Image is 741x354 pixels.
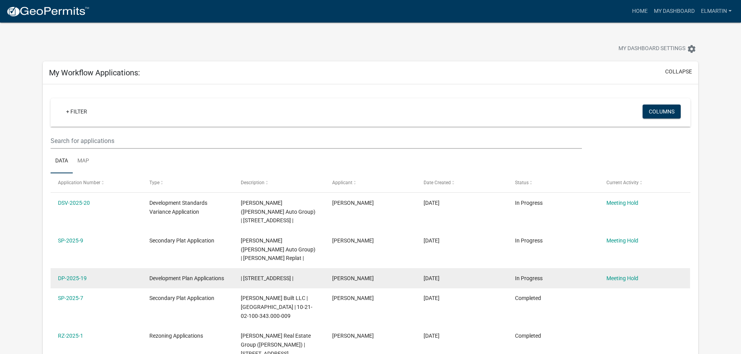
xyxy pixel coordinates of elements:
[51,173,142,192] datatable-header-cell: Application Number
[665,68,692,76] button: collapse
[643,105,681,119] button: Columns
[424,275,440,281] span: 08/20/2025
[241,275,293,281] span: | 1761 Veterans Parkway, Jeffersonville, IN 47130 |
[58,333,83,339] a: RZ-2025-1
[241,200,315,224] span: Andrew Norton (Bachman Auto Group) | 1761 Veterans Parkway, Jeffersonville, IN 47130 |
[73,149,94,174] a: Map
[60,105,93,119] a: + Filter
[424,180,451,185] span: Date Created
[58,295,83,301] a: SP-2025-7
[332,200,374,206] span: Evalyn Martin
[618,44,685,54] span: My Dashboard Settings
[687,44,696,54] i: settings
[142,173,233,192] datatable-header-cell: Type
[515,237,543,244] span: In Progress
[332,180,352,185] span: Applicant
[424,333,440,339] span: 01/15/2025
[424,237,440,244] span: 08/26/2025
[612,41,702,56] button: My Dashboard Settingssettings
[332,295,374,301] span: Evalyn Martin
[515,333,541,339] span: Completed
[58,200,90,206] a: DSV-2025-20
[241,180,265,185] span: Description
[606,237,638,244] a: Meeting Hold
[49,68,140,77] h5: My Workflow Applications:
[149,200,207,215] span: Development Standards Variance Application
[515,295,541,301] span: Completed
[599,173,690,192] datatable-header-cell: Current Activity
[606,200,638,206] a: Meeting Hold
[332,333,374,339] span: Evalyn Martin
[424,200,440,206] span: 08/26/2025
[149,295,214,301] span: Secondary Plat Application
[149,237,214,244] span: Secondary Plat Application
[51,149,73,174] a: Data
[424,295,440,301] span: 04/22/2025
[58,237,83,244] a: SP-2025-9
[58,180,100,185] span: Application Number
[606,275,638,281] a: Meeting Hold
[606,180,639,185] span: Current Activity
[698,4,735,19] a: elmartin
[515,275,543,281] span: In Progress
[651,4,698,19] a: My Dashboard
[51,133,582,149] input: Search for applications
[58,275,87,281] a: DP-2025-19
[332,275,374,281] span: Evalyn Martin
[149,333,203,339] span: Rezoning Applications
[149,180,159,185] span: Type
[325,173,416,192] datatable-header-cell: Applicant
[515,200,543,206] span: In Progress
[416,173,508,192] datatable-header-cell: Date Created
[241,237,315,262] span: Andrew Norton (Bachman Auto Group) | Bachman Replat |
[241,295,312,319] span: Barry Built LLC | Holmans Lane Plat | 10-21-02-100-343.000-009
[507,173,599,192] datatable-header-cell: Status
[233,173,325,192] datatable-header-cell: Description
[629,4,651,19] a: Home
[515,180,529,185] span: Status
[332,237,374,244] span: Evalyn Martin
[149,275,224,281] span: Development Plan Applications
